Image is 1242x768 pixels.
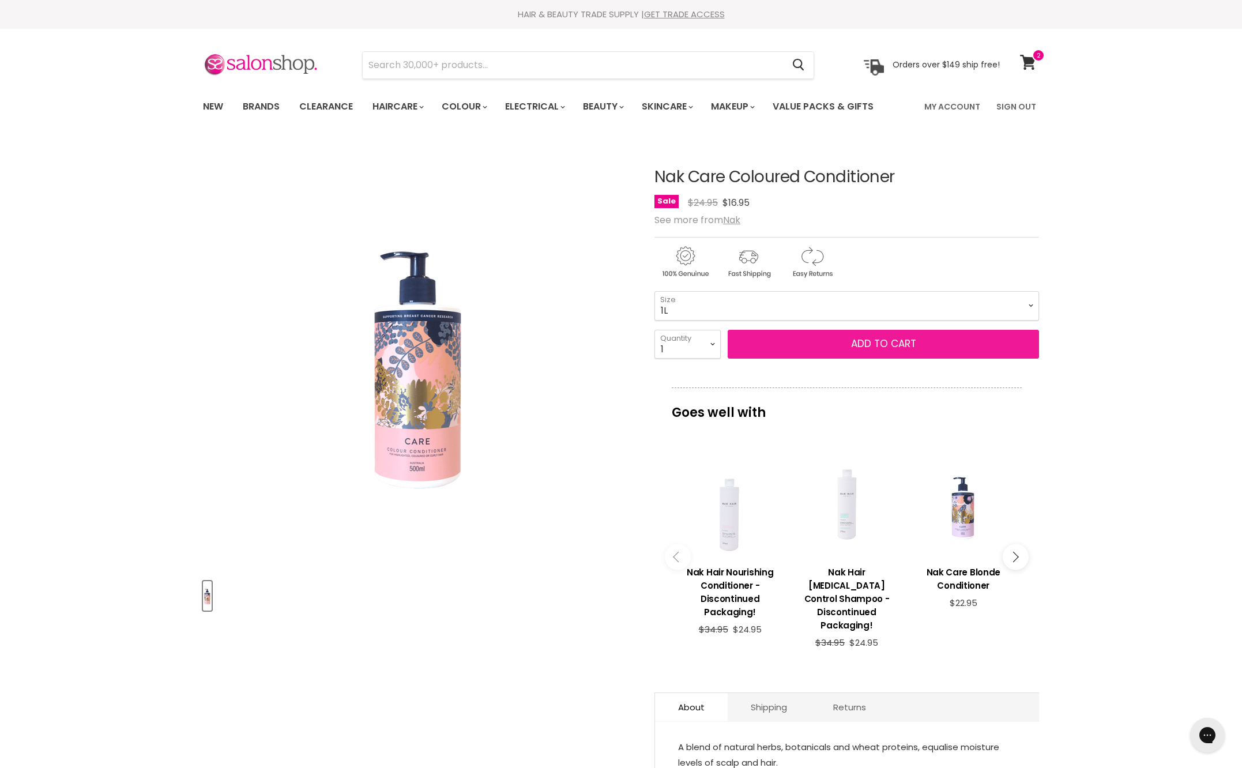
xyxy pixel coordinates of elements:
div: HAIR & BEAUTY TRADE SUPPLY | [189,9,1053,20]
span: $24.95 [849,637,878,649]
a: View product:Nak Hair Nourishing Conditioner - Discontinued Packaging! [678,557,782,624]
div: Nak Care Coloured Conditioner image. Click or Scroll to Zoom. [203,140,634,570]
span: $22.95 [950,597,977,609]
nav: Main [189,90,1053,123]
a: Shipping [728,693,810,721]
a: View product:Nak Hair Dandruff Control Shampoo - Discontinued Packaging! [794,557,899,638]
ul: Main menu [194,90,900,123]
span: $24.95 [688,196,718,209]
a: Returns [810,693,889,721]
span: $34.95 [815,637,845,649]
span: $16.95 [722,196,750,209]
a: Sign Out [989,95,1043,119]
span: $24.95 [733,623,762,635]
a: About [655,693,728,721]
select: Quantity [654,330,721,359]
a: View product:Nak Care Blonde Conditioner [911,557,1016,598]
h3: Nak Hair [MEDICAL_DATA] Control Shampoo - Discontinued Packaging! [794,566,899,632]
a: My Account [917,95,987,119]
a: Clearance [291,95,362,119]
a: GET TRADE ACCESS [644,8,725,20]
a: Brands [234,95,288,119]
button: Nak Care Coloured Conditioner [203,581,212,611]
p: Orders over $149 ship free! [893,59,1000,70]
a: Value Packs & Gifts [764,95,882,119]
form: Product [362,51,814,79]
a: View product:Nak Hair Nourishing Conditioner - Discontinued Packaging! [678,451,782,556]
span: $34.95 [699,623,728,635]
img: Nak Care Coloured Conditioner [204,582,210,609]
img: shipping.gif [718,244,779,280]
img: Nak Care Coloured Conditioner [371,153,465,556]
img: returns.gif [781,244,842,280]
h1: Nak Care Coloured Conditioner [654,168,1039,186]
button: Search [783,52,814,78]
a: Makeup [702,95,762,119]
a: New [194,95,232,119]
button: Add to cart [728,330,1039,359]
a: Nak [723,213,740,227]
div: Product thumbnails [201,578,635,611]
h3: Nak Hair Nourishing Conditioner - Discontinued Packaging! [678,566,782,619]
a: Skincare [633,95,700,119]
a: Colour [433,95,494,119]
img: genuine.gif [654,244,716,280]
a: View product:Nak Hair Dandruff Control Shampoo - Discontinued Packaging! [794,451,899,556]
a: Electrical [496,95,572,119]
h3: Nak Care Blonde Conditioner [911,566,1016,592]
iframe: Gorgias live chat messenger [1184,714,1230,756]
a: Beauty [574,95,631,119]
span: Sale [654,195,679,208]
a: Haircare [364,95,431,119]
span: See more from [654,213,740,227]
a: View product:Nak Care Blonde Conditioner [911,451,1016,556]
input: Search [363,52,783,78]
p: Goes well with [672,387,1022,426]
